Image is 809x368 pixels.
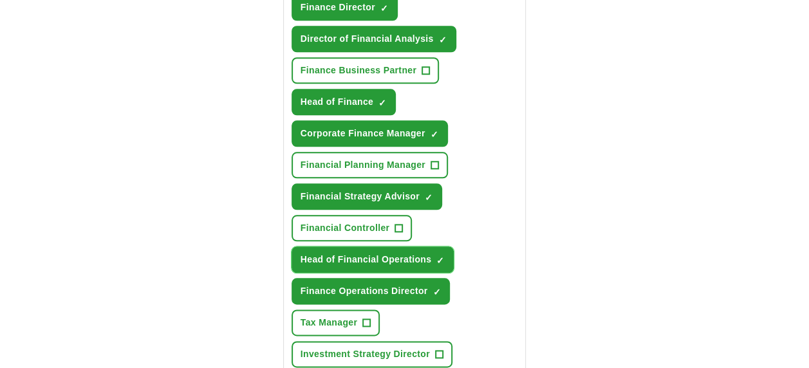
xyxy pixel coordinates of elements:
[378,98,386,108] span: ✓
[292,89,396,115] button: Head of Finance✓
[301,221,389,235] span: Financial Controller
[425,192,432,203] span: ✓
[292,215,412,241] button: Financial Controller
[292,152,448,178] button: Financial Planning Manager
[301,253,432,266] span: Head of Financial Operations
[301,158,425,172] span: Financial Planning Manager
[301,316,357,329] span: Tax Manager
[301,190,420,203] span: Financial Strategy Advisor
[292,57,439,84] button: Finance Business Partner
[292,246,454,273] button: Head of Financial Operations✓
[431,129,438,140] span: ✓
[380,3,388,14] span: ✓
[292,120,448,147] button: Corporate Finance Manager✓
[301,64,416,77] span: Finance Business Partner
[301,95,373,109] span: Head of Finance
[436,255,444,266] span: ✓
[292,341,452,367] button: Investment Strategy Director
[292,26,456,52] button: Director of Financial Analysis✓
[301,32,434,46] span: Director of Financial Analysis
[301,127,425,140] span: Corporate Finance Manager
[292,278,451,304] button: Finance Operations Director✓
[301,347,430,361] span: Investment Strategy Director
[292,309,380,336] button: Tax Manager
[432,287,440,297] span: ✓
[439,35,447,45] span: ✓
[301,284,428,298] span: Finance Operations Director
[301,1,375,14] span: Finance Director
[292,183,442,210] button: Financial Strategy Advisor✓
